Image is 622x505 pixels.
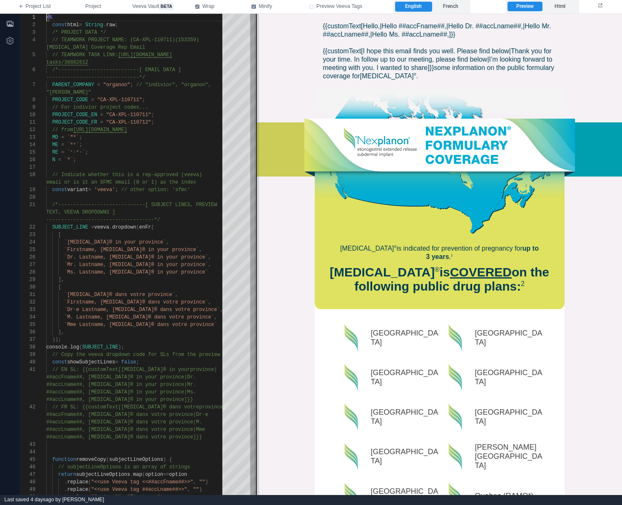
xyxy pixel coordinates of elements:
[46,397,193,403] span: ##accLname##, [MEDICAL_DATA]® in your province]}}
[132,3,174,10] span: Veeva Vault
[52,457,76,463] span: function
[220,307,223,313] span: ,
[20,186,35,194] div: 19
[64,254,208,260] span: `Dr. Lastname, [MEDICAL_DATA]® in your province`
[208,254,211,260] span: ,
[88,494,91,500] span: (
[52,157,55,163] span: N
[20,366,35,373] div: 41
[46,75,145,80] span: -------------------------------*/
[20,328,35,336] div: 36
[20,96,35,104] div: 8
[20,463,35,471] div: 46
[52,149,58,155] span: RE
[46,179,196,185] span: email or is it an SFMC email (0 or 1) as the index
[52,404,199,410] span: // FR SL: {{customText[[MEDICAL_DATA]® dans votre
[79,466,110,498] img: nex-icon--NPhAw-.png
[20,291,35,299] div: 31
[166,239,169,245] span: ,
[20,126,35,134] div: 12
[58,329,64,335] span: ],
[46,217,160,223] span: ------------------------------------*/
[218,478,277,486] a: Quebec (RAMQ*)
[193,487,199,493] span: ""
[121,494,124,500] span: ,
[20,66,35,74] div: 6
[202,352,220,358] span: review
[91,224,94,230] span: =
[183,387,214,418] img: nex-icon--NPhAw-.png
[46,434,202,440] span: ##accLname##, [MEDICAL_DATA]® dans votre province]}}
[109,224,112,230] span: .
[142,97,145,103] span: ;
[183,308,214,339] img: nex-icon--NPhAw-.png
[218,429,286,456] a: [PERSON_NAME][GEOGRAPHIC_DATA]
[85,22,103,28] span: String
[20,269,35,276] div: 28
[20,111,35,119] div: 10
[88,479,91,485] span: (
[46,209,115,215] span: TEXT, VEEVA DROPDOWNS ]
[103,22,106,28] span: .
[118,52,172,58] span: [URL][DOMAIN_NAME]
[20,104,35,111] div: 9
[20,141,35,149] div: 14
[316,3,362,10] span: Preview Veeva Tags
[20,358,35,366] div: 40
[64,262,208,268] span: `Mr. Lastname, [MEDICAL_DATA]® in your province`
[79,142,82,148] span: ;
[202,3,214,10] span: Wrap
[64,479,67,485] span: .
[46,427,205,433] span: ##accLname##, [MEDICAL_DATA]® dans votre province|Mme
[214,314,217,320] span: ,
[187,487,190,493] span: ,
[64,494,67,500] span: .
[20,403,35,411] div: 42
[20,448,35,456] div: 44
[52,172,202,178] span: // Indicate whether this is a rep-approved (veeva)
[97,97,142,103] span: "CA-XPL-110711"
[20,171,35,179] div: 18
[52,37,199,43] span: // TEAMWORK PROJECT NAME: (CA-XPL-110711)(153359)
[46,90,91,95] span: "[PERSON_NAME]"
[208,262,211,268] span: ,
[136,224,139,230] span: (
[20,261,35,269] div: 27
[159,3,174,10] span: beta
[67,359,115,365] span: showSubjectLines
[20,14,35,21] div: 1
[20,134,35,141] div: 13
[115,187,118,193] span: ;
[115,359,118,365] span: =
[61,149,64,155] span: =
[20,149,35,156] div: 15
[114,434,182,451] a: [GEOGRAPHIC_DATA]
[64,269,208,275] span: `Ms. Lastname, [MEDICAL_DATA]® in your province`
[115,22,118,28] span: ;
[20,21,35,29] div: 2
[64,487,67,493] span: .
[70,344,80,350] span: log
[46,15,52,20] span: <%
[208,299,211,305] span: ,
[64,292,175,298] span: `[MEDICAL_DATA]® dans votre province`
[52,30,106,35] span: /* PROJECT DATA */
[20,299,35,306] div: 32
[20,239,35,246] div: 24
[46,60,88,65] span: tasks/36882612
[52,22,67,28] span: const
[20,29,35,36] div: 3
[20,478,35,486] div: 48
[20,254,35,261] div: 26
[58,464,190,470] span: // subjectLineOptions is an array of strings
[183,466,214,498] img: nex-icon--NPhAw-.png
[20,471,35,478] div: 47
